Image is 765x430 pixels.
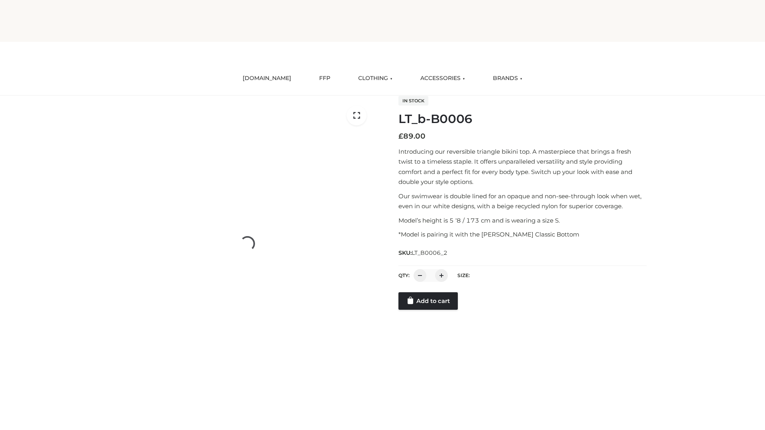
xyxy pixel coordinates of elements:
label: QTY: [398,272,410,278]
p: *Model is pairing it with the [PERSON_NAME] Classic Bottom [398,229,647,240]
span: SKU: [398,248,448,258]
span: £ [398,132,403,141]
a: Add to cart [398,292,458,310]
span: LT_B0006_2 [412,249,447,256]
bdi: 89.00 [398,132,426,141]
a: BRANDS [487,70,528,87]
span: In stock [398,96,428,106]
a: ACCESSORIES [414,70,471,87]
a: CLOTHING [352,70,398,87]
a: FFP [313,70,336,87]
label: Size: [457,272,470,278]
a: [DOMAIN_NAME] [237,70,297,87]
h1: LT_b-B0006 [398,112,647,126]
p: Our swimwear is double lined for an opaque and non-see-through look when wet, even in our white d... [398,191,647,211]
p: Introducing our reversible triangle bikini top. A masterpiece that brings a fresh twist to a time... [398,147,647,187]
p: Model’s height is 5 ‘8 / 173 cm and is wearing a size S. [398,215,647,226]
